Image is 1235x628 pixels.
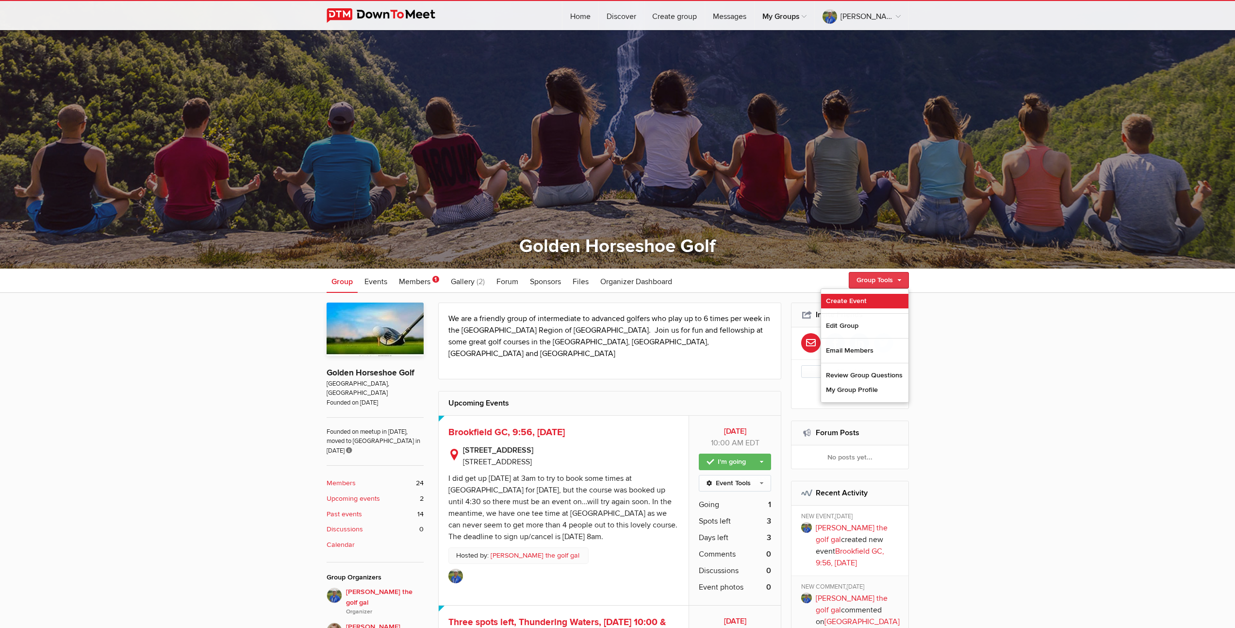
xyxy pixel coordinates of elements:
[419,524,424,535] span: 0
[705,1,754,30] a: Messages
[364,277,387,287] span: Events
[327,493,380,504] b: Upcoming events
[477,277,485,287] span: (2)
[394,269,444,293] a: Members 1
[492,269,523,293] a: Forum
[847,583,864,591] span: [DATE]
[327,540,424,550] a: Calendar
[599,1,644,30] a: Discover
[791,445,908,469] div: No posts yet...
[327,588,424,617] a: [PERSON_NAME] the golf galOrganizer
[525,269,566,293] a: Sponsors
[448,426,565,438] a: Brookfield GC, 9:56, [DATE]
[595,269,677,293] a: Organizer Dashboard
[816,523,888,544] a: [PERSON_NAME] the golf gal
[816,522,902,569] p: created new event
[766,581,771,593] b: 0
[331,277,353,287] span: Group
[699,615,771,627] b: [DATE]
[801,512,902,522] div: NEW EVENT,
[699,581,743,593] span: Event photos
[699,454,771,470] a: I'm going
[815,1,908,30] a: [PERSON_NAME] the golf gal
[767,515,771,527] b: 3
[530,277,561,287] span: Sponsors
[768,499,771,510] b: 1
[821,343,908,358] a: Email Members
[766,548,771,560] b: 0
[327,524,424,535] a: Discussions 0
[699,515,731,527] span: Spots left
[699,565,739,577] span: Discussions
[327,540,355,550] b: Calendar
[416,478,424,489] span: 24
[573,277,589,287] span: Files
[327,379,424,398] span: [GEOGRAPHIC_DATA], [GEOGRAPHIC_DATA]
[801,303,899,326] h2: Invite Friends
[420,493,424,504] span: 2
[327,398,424,407] span: Founded on [DATE]
[327,493,424,504] a: Upcoming events 2
[711,438,743,448] span: 10:00 AM
[699,425,771,437] b: [DATE]
[821,319,908,333] a: Edit Group
[835,512,853,520] span: [DATE]
[766,565,771,577] b: 0
[417,509,424,520] span: 14
[327,478,356,489] b: Members
[755,1,814,30] a: My Groups
[327,8,450,23] img: DownToMeet
[801,481,899,505] h2: Recent Activity
[600,277,672,287] span: Organizer Dashboard
[463,444,679,456] b: [STREET_ADDRESS]
[327,572,424,583] div: Group Organizers
[448,547,589,564] p: Hosted by:
[699,499,719,510] span: Going
[327,417,424,456] span: Founded on meetup in [DATE], moved to [GEOGRAPHIC_DATA] in [DATE]
[463,457,532,467] span: [STREET_ADDRESS]
[432,276,439,283] span: 1
[767,532,771,543] b: 3
[360,269,392,293] a: Events
[562,1,598,30] a: Home
[327,303,424,356] img: Golden Horseshoe Golf
[327,588,342,603] img: Beth the golf gal
[821,368,908,383] a: Review Group Questions
[801,583,902,593] div: NEW COMMENT,
[446,269,490,293] a: Gallery (2)
[399,277,430,287] span: Members
[821,383,908,397] a: My Group Profile
[821,294,908,308] a: Create Event
[327,478,424,489] a: Members 24
[448,391,772,415] h2: Upcoming Events
[699,532,728,543] span: Days left
[451,277,475,287] span: Gallery
[448,474,677,542] div: I did get up [DATE] at 3am to try to book some times at [GEOGRAPHIC_DATA] for [DATE], but the cou...
[346,608,424,616] i: Organizer
[644,1,705,30] a: Create group
[448,569,463,583] img: Beth the golf gal
[496,277,518,287] span: Forum
[699,475,771,492] a: Event Tools
[327,509,362,520] b: Past events
[327,269,358,293] a: Group
[491,550,579,561] a: [PERSON_NAME] the golf gal
[346,587,424,617] span: [PERSON_NAME] the golf gal
[801,365,899,378] button: Copy Link
[699,548,736,560] span: Comments
[448,313,772,359] p: We are a friendly group of intermediate to advanced golfers who play up to 6 times per week in th...
[849,272,909,289] a: Group Tools
[745,438,759,448] span: America/Toronto
[816,428,859,438] a: Forum Posts
[816,594,888,615] a: [PERSON_NAME] the golf gal
[568,269,593,293] a: Files
[327,509,424,520] a: Past events 14
[816,546,884,568] a: Brookfield GC, 9:56, [DATE]
[327,524,363,535] b: Discussions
